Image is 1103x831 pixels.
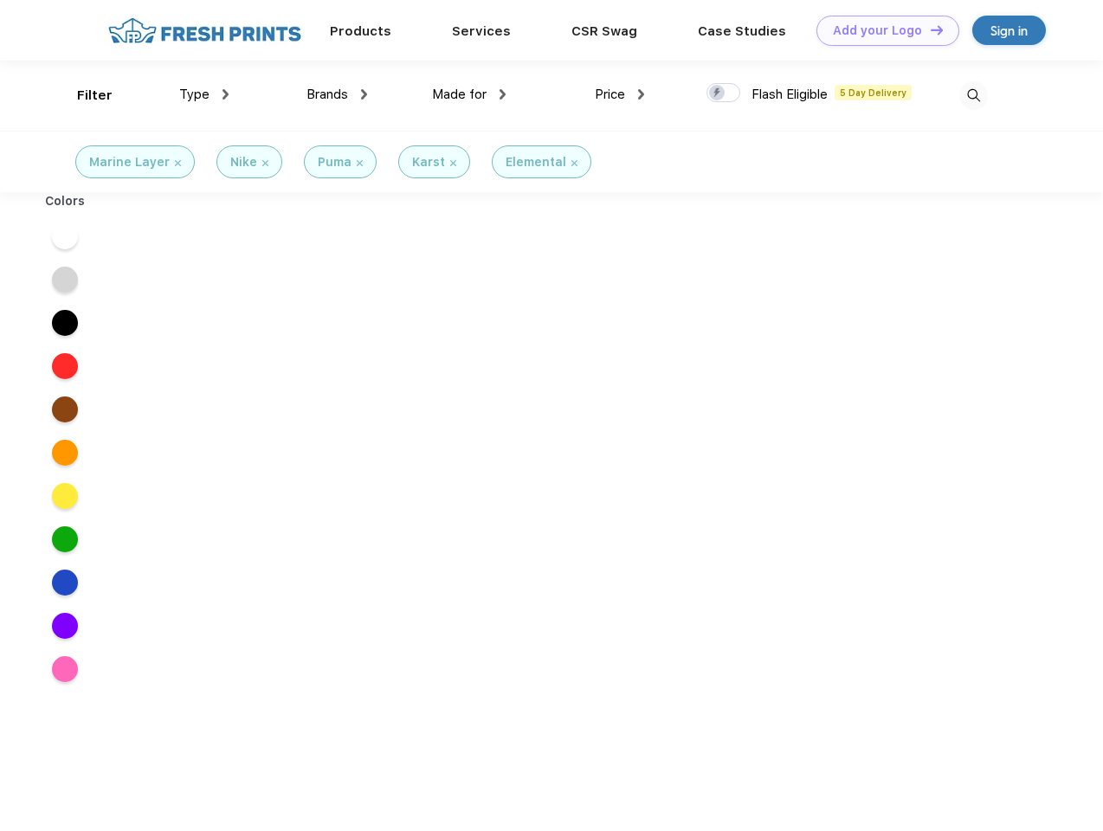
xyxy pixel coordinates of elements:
[432,87,487,102] span: Made for
[959,81,988,110] img: desktop_search.svg
[931,25,943,35] img: DT
[318,153,352,171] div: Puma
[450,160,456,166] img: filter_cancel.svg
[77,86,113,106] div: Filter
[262,160,268,166] img: filter_cancel.svg
[103,16,306,46] img: fo%20logo%202.webp
[223,89,229,100] img: dropdown.png
[835,85,912,100] span: 5 Day Delivery
[972,16,1046,45] a: Sign in
[638,89,644,100] img: dropdown.png
[452,23,511,39] a: Services
[32,192,99,210] div: Colors
[89,153,170,171] div: Marine Layer
[571,23,637,39] a: CSR Swag
[571,160,577,166] img: filter_cancel.svg
[595,87,625,102] span: Price
[990,21,1028,41] div: Sign in
[230,153,257,171] div: Nike
[179,87,210,102] span: Type
[306,87,348,102] span: Brands
[751,87,828,102] span: Flash Eligible
[361,89,367,100] img: dropdown.png
[330,23,391,39] a: Products
[412,153,445,171] div: Karst
[175,160,181,166] img: filter_cancel.svg
[500,89,506,100] img: dropdown.png
[506,153,566,171] div: Elemental
[357,160,363,166] img: filter_cancel.svg
[833,23,922,38] div: Add your Logo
